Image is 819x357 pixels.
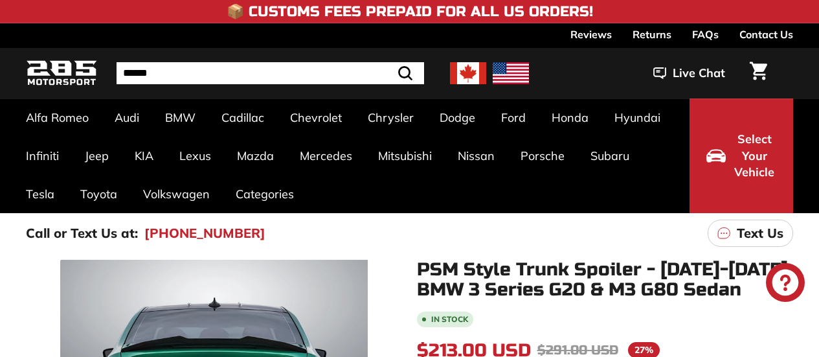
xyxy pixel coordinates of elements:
[578,137,642,175] a: Subaru
[692,23,719,45] a: FAQs
[277,98,355,137] a: Chevrolet
[737,224,783,243] p: Text Us
[224,137,287,175] a: Mazda
[431,316,468,323] b: In stock
[708,220,793,247] a: Text Us
[227,4,593,19] h4: 📦 Customs Fees Prepaid for All US Orders!
[633,23,671,45] a: Returns
[732,131,776,181] span: Select Your Vehicle
[144,224,265,243] a: [PHONE_NUMBER]
[287,137,365,175] a: Mercedes
[427,98,488,137] a: Dodge
[570,23,612,45] a: Reviews
[673,65,725,82] span: Live Chat
[166,137,224,175] a: Lexus
[690,98,793,213] button: Select Your Vehicle
[417,260,794,300] h1: PSM Style Trunk Spoiler - [DATE]-[DATE] BMW 3 Series G20 & M3 G80 Sedan
[13,175,67,213] a: Tesla
[636,57,742,89] button: Live Chat
[539,98,601,137] a: Honda
[208,98,277,137] a: Cadillac
[739,23,793,45] a: Contact Us
[102,98,152,137] a: Audi
[488,98,539,137] a: Ford
[152,98,208,137] a: BMW
[26,58,97,89] img: Logo_285_Motorsport_areodynamics_components
[601,98,673,137] a: Hyundai
[365,137,445,175] a: Mitsubishi
[445,137,508,175] a: Nissan
[223,175,307,213] a: Categories
[742,51,775,95] a: Cart
[26,224,138,243] p: Call or Text Us at:
[508,137,578,175] a: Porsche
[13,137,72,175] a: Infiniti
[762,263,809,305] inbox-online-store-chat: Shopify online store chat
[67,175,130,213] a: Toyota
[355,98,427,137] a: Chrysler
[72,137,122,175] a: Jeep
[13,98,102,137] a: Alfa Romeo
[122,137,166,175] a: KIA
[117,62,424,84] input: Search
[130,175,223,213] a: Volkswagen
